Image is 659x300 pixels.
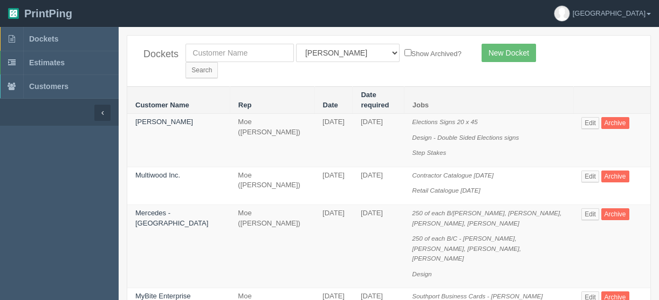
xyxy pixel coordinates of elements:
td: Moe ([PERSON_NAME]) [230,167,314,204]
label: Show Archived? [404,47,462,59]
td: [DATE] [353,167,404,204]
td: [DATE] [353,114,404,167]
a: Date [323,101,338,109]
input: Show Archived? [404,49,411,56]
i: Elections Signs 20 x 45 [412,118,478,125]
a: Archive [601,117,629,129]
td: [DATE] [314,167,353,204]
input: Search [186,62,218,78]
a: [PERSON_NAME] [135,118,193,126]
span: Dockets [29,35,58,43]
a: MyBite Enterprise [135,292,191,300]
i: Retail Catalogue [DATE] [412,187,480,194]
td: [DATE] [314,204,353,288]
a: Edit [581,117,599,129]
i: Step Stakes [412,149,446,156]
td: [DATE] [314,114,353,167]
span: Customers [29,82,68,91]
a: Mercedes -[GEOGRAPHIC_DATA] [135,209,208,227]
a: Edit [581,171,599,182]
input: Customer Name [186,44,294,62]
a: New Docket [482,44,536,62]
td: Moe ([PERSON_NAME]) [230,204,314,288]
a: Date required [361,91,389,109]
a: Multiwood Inc. [135,171,180,179]
td: [DATE] [353,204,404,288]
th: Jobs [404,87,573,114]
img: avatar_default-7531ab5dedf162e01f1e0bb0964e6a185e93c5c22dfe317fb01d7f8cd2b1632c.jpg [554,6,569,21]
i: Design [412,270,431,277]
a: Rep [238,101,252,109]
a: Customer Name [135,101,189,109]
i: Design - Double Sided Elections signs [412,134,519,141]
a: Archive [601,208,629,220]
i: Contractor Catalogue [DATE] [412,172,493,179]
a: Archive [601,171,629,182]
a: Edit [581,208,599,220]
img: logo-3e63b451c926e2ac314895c53de4908e5d424f24456219fb08d385ab2e579770.png [8,8,19,19]
td: Moe ([PERSON_NAME]) [230,114,314,167]
i: 250 of each B/C - [PERSON_NAME], [PERSON_NAME], [PERSON_NAME], [PERSON_NAME] [412,235,521,262]
h4: Dockets [143,49,169,60]
span: Estimates [29,58,65,67]
i: 250 of each B/[PERSON_NAME], [PERSON_NAME], [PERSON_NAME], [PERSON_NAME] [412,209,561,227]
i: Southport Business Cards - [PERSON_NAME] [412,292,543,299]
